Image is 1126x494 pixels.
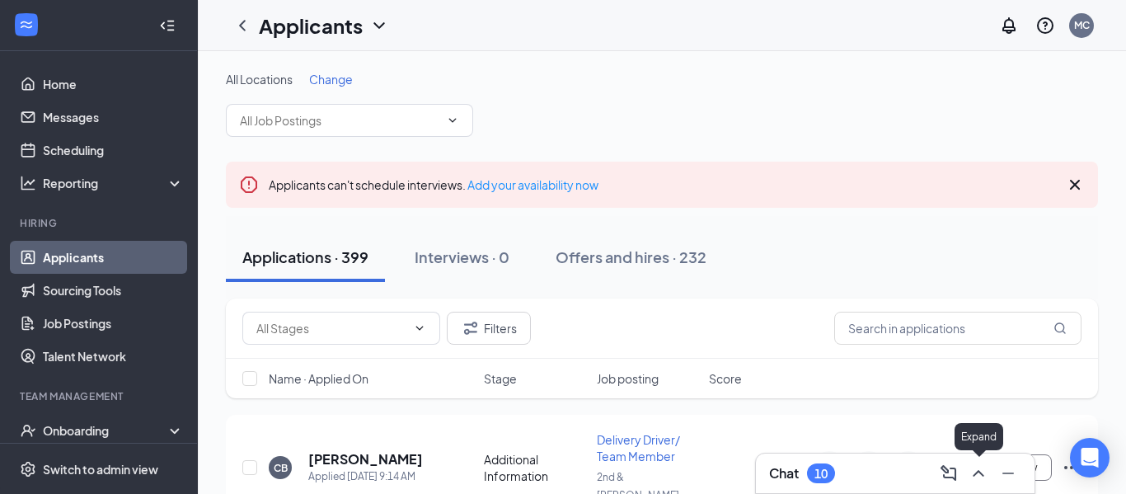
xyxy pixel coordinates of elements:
svg: Notifications [999,16,1019,35]
div: Switch to admin view [43,461,158,478]
svg: Minimize [998,463,1018,483]
h5: [PERSON_NAME] [308,450,423,468]
a: Job Postings [43,307,184,340]
svg: Filter [461,318,481,338]
div: CB [274,461,288,475]
h1: Applicants [259,12,363,40]
div: Offers and hires · 232 [556,247,706,267]
div: MC [1074,18,1090,32]
input: All Job Postings [240,111,439,129]
span: Stage [484,370,517,387]
a: Talent Network [43,340,184,373]
svg: Ellipses [1062,458,1081,478]
button: ComposeMessage [936,460,962,487]
a: Applicants [43,241,184,274]
span: Delivery Driver/ Team Member [597,432,680,463]
h3: Chat [769,464,799,482]
span: Applicants can't schedule interviews. [269,177,598,192]
div: Interviews · 0 [415,247,509,267]
svg: Collapse [159,17,176,34]
svg: MagnifyingGlass [1053,322,1067,335]
span: Change [309,72,353,87]
button: Filter Filters [447,312,531,345]
svg: ComposeMessage [939,463,959,483]
div: 10 [814,467,828,481]
div: Reporting [43,175,185,191]
svg: ChevronDown [446,114,459,127]
div: Onboarding [43,422,170,439]
svg: QuestionInfo [1035,16,1055,35]
button: ChevronUp [965,460,992,487]
a: Messages [43,101,184,134]
a: Scheduling [43,134,184,167]
a: Home [43,68,184,101]
div: Additional Information [484,451,587,484]
div: Team Management [20,389,181,403]
svg: Settings [20,461,36,478]
span: All Locations [226,72,293,87]
svg: WorkstreamLogo [18,16,35,33]
input: Search in applications [834,312,1081,345]
svg: ChevronDown [369,16,389,35]
button: Minimize [995,460,1021,487]
svg: ChevronUp [969,463,988,483]
svg: Error [239,175,259,195]
div: Applied [DATE] 9:14 AM [308,468,423,485]
a: Sourcing Tools [43,274,184,307]
span: Name · Applied On [269,370,368,387]
div: Hiring [20,216,181,230]
span: Score [709,370,742,387]
a: Add your availability now [467,177,598,192]
span: Job posting [597,370,659,387]
svg: ChevronLeft [232,16,252,35]
svg: Analysis [20,175,36,191]
div: Applications · 399 [242,247,368,267]
div: Open Intercom Messenger [1070,438,1110,478]
svg: UserCheck [20,422,36,439]
input: All Stages [256,319,406,337]
svg: Cross [1065,175,1085,195]
div: Expand [955,423,1003,450]
svg: ChevronDown [413,322,426,335]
